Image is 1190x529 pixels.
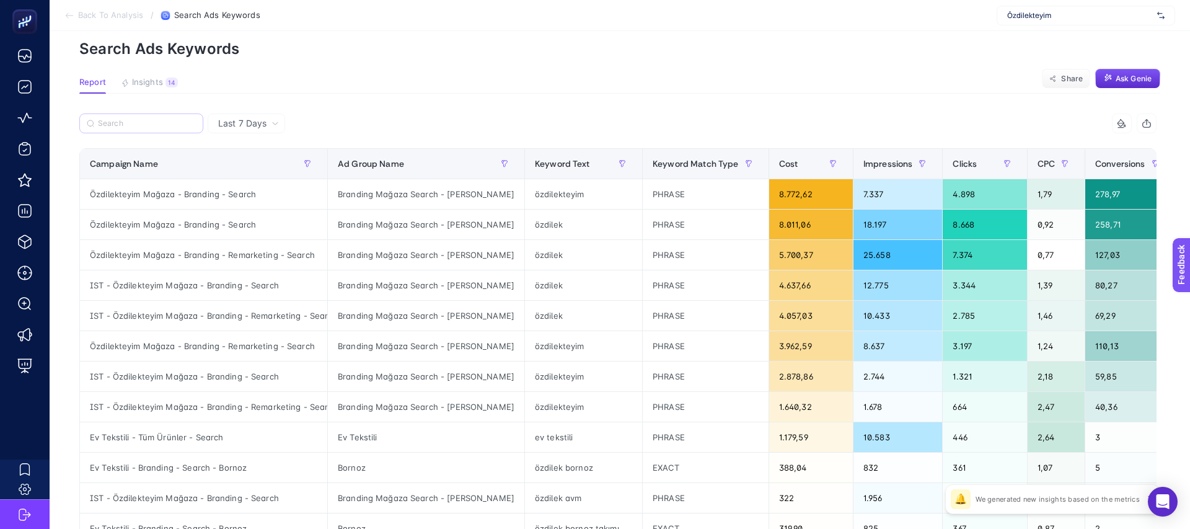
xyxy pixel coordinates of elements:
[853,453,943,482] div: 832
[80,392,327,422] div: IST - Özdilekteyim Mağaza - Branding - Remarketing - Search
[863,159,913,169] span: Impressions
[328,392,524,422] div: Branding Mağaza Search - [PERSON_NAME]
[853,362,943,391] div: 2.744
[853,331,943,361] div: 8.637
[80,483,327,513] div: IST - Özdilekteyim Mağaza - Branding - Search
[218,117,267,130] span: Last 7 Days
[943,270,1026,300] div: 3.344
[328,179,524,209] div: Branding Mağaza Search - [PERSON_NAME]
[853,210,943,239] div: 18.197
[943,210,1026,239] div: 8.668
[853,240,943,270] div: 25.658
[80,362,327,391] div: IST - Özdilekteyim Mağaza - Branding - Search
[943,240,1026,270] div: 7.374
[943,362,1026,391] div: 1.321
[951,489,971,509] div: 🔔
[525,301,642,331] div: özdilek
[525,483,642,513] div: özdilek avm
[328,240,524,270] div: Branding Mağaza Search - [PERSON_NAME]
[80,270,327,300] div: IST - Özdilekteyim Mağaza - Branding - Search
[779,159,798,169] span: Cost
[165,78,178,87] div: 14
[1042,69,1090,89] button: Share
[853,179,943,209] div: 7.337
[643,210,769,239] div: PHRASE
[535,159,590,169] span: Keyword Text
[80,240,327,270] div: Özdilekteyim Mağaza - Branding - Remarketing - Search
[525,453,642,482] div: özdilek bornoz
[174,11,260,20] span: Search Ads Keywords
[1028,362,1085,391] div: 2,18
[853,301,943,331] div: 10.433
[1028,453,1085,482] div: 1,07
[1085,331,1175,361] div: 110,13
[643,392,769,422] div: PHRASE
[953,159,977,169] span: Clicks
[80,331,327,361] div: Özdilekteyim Mağaza - Branding - Remarketing - Search
[1028,483,1085,513] div: 1,22
[1028,392,1085,422] div: 2,47
[769,362,853,391] div: 2.878,86
[1095,69,1160,89] button: Ask Genie
[525,362,642,391] div: özdilekteyim
[525,270,642,300] div: özdilek
[1085,392,1175,422] div: 40,36
[98,119,196,128] input: Search
[328,362,524,391] div: Branding Mağaza Search - [PERSON_NAME]
[769,210,853,239] div: 8.011,06
[643,270,769,300] div: PHRASE
[1061,74,1083,84] span: Share
[769,270,853,300] div: 4.637,66
[1085,483,1175,513] div: 8
[643,240,769,270] div: PHRASE
[1028,301,1085,331] div: 1,46
[7,4,47,14] span: Feedback
[525,179,642,209] div: özdilekteyim
[943,179,1026,209] div: 4.898
[80,453,327,482] div: Ev Tekstili - Branding - Search - Bornoz
[1157,9,1165,22] img: svg%3e
[1116,74,1152,84] span: Ask Genie
[525,240,642,270] div: özdilek
[1148,487,1178,517] div: Open Intercom Messenger
[328,301,524,331] div: Branding Mağaza Search - [PERSON_NAME]
[338,159,404,169] span: Ad Group Name
[1028,331,1085,361] div: 1,24
[525,422,642,452] div: ev tekstili
[976,494,1140,504] p: We generated new insights based on the metrics
[1085,301,1175,331] div: 69,29
[769,331,853,361] div: 3.962,59
[943,301,1026,331] div: 2.785
[769,392,853,422] div: 1.640,32
[943,453,1026,482] div: 361
[643,362,769,391] div: PHRASE
[943,422,1026,452] div: 446
[79,78,106,87] span: Report
[1028,270,1085,300] div: 1,39
[1085,453,1175,482] div: 5
[90,159,158,169] span: Campaign Name
[1085,362,1175,391] div: 59,85
[525,210,642,239] div: özdilek
[328,422,524,452] div: Ev Tekstili
[80,422,327,452] div: Ev Tekstili - Tüm Ürünler - Search
[653,159,739,169] span: Keyword Match Type
[643,453,769,482] div: EXACT
[80,210,327,239] div: Özdilekteyim Mağaza - Branding - Search
[769,483,853,513] div: 322
[769,179,853,209] div: 8.772,62
[643,331,769,361] div: PHRASE
[78,11,143,20] span: Back To Analysis
[525,331,642,361] div: özdilekteyim
[525,392,642,422] div: özdilekteyim
[1038,159,1055,169] span: CPC
[1028,179,1085,209] div: 1,79
[328,483,524,513] div: Branding Mağaza Search - [PERSON_NAME]
[943,392,1026,422] div: 664
[328,210,524,239] div: Branding Mağaza Search - [PERSON_NAME]
[769,301,853,331] div: 4.057,03
[1007,11,1152,20] span: Özdilekteyim
[1085,270,1175,300] div: 80,27
[79,40,1160,58] p: Search Ads Keywords
[1085,179,1175,209] div: 278,97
